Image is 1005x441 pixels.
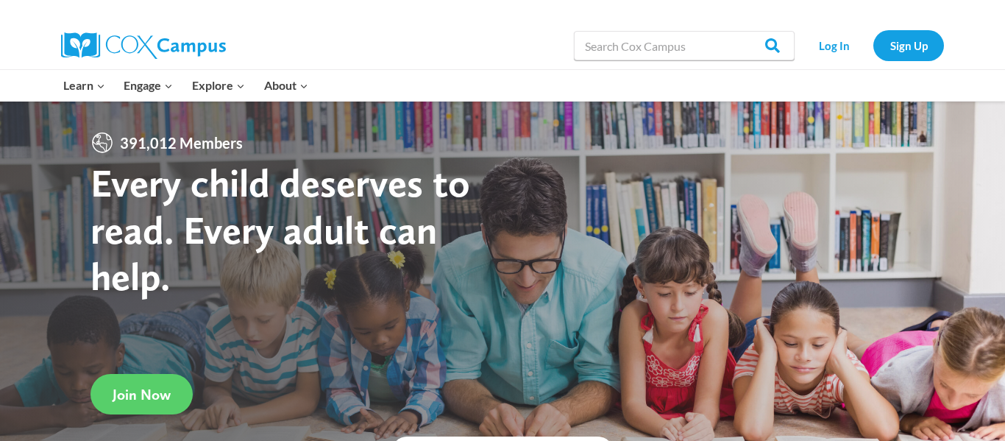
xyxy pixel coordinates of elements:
span: Join Now [113,386,171,403]
nav: Secondary Navigation [802,30,944,60]
span: Engage [124,76,173,95]
a: Join Now [90,374,193,414]
a: Log In [802,30,866,60]
input: Search Cox Campus [574,31,795,60]
img: Cox Campus [61,32,226,59]
strong: Every child deserves to read. Every adult can help. [90,159,470,300]
span: 391,012 Members [114,131,249,155]
span: Learn [63,76,105,95]
span: About [264,76,308,95]
span: Explore [192,76,245,95]
a: Sign Up [873,30,944,60]
nav: Primary Navigation [54,70,317,101]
